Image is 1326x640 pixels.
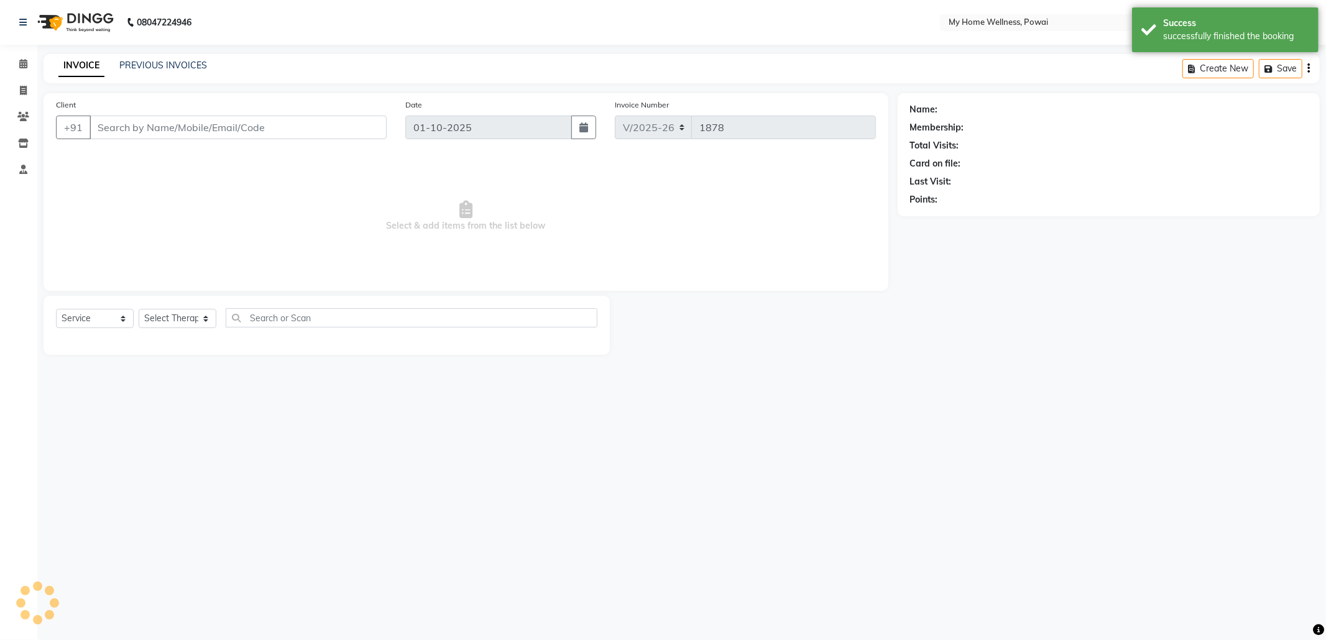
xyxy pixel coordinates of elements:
input: Search or Scan [226,308,597,327]
div: successfully finished the booking [1163,30,1309,43]
a: INVOICE [58,55,104,77]
a: PREVIOUS INVOICES [119,60,207,71]
label: Date [405,99,422,111]
div: Membership: [910,121,964,134]
div: Success [1163,17,1309,30]
span: Select & add items from the list below [56,154,876,278]
div: Card on file: [910,157,961,170]
div: Last Visit: [910,175,952,188]
button: Save [1259,59,1302,78]
button: Create New [1182,59,1254,78]
button: +91 [56,116,91,139]
img: logo [32,5,117,40]
label: Client [56,99,76,111]
b: 08047224946 [137,5,191,40]
div: Total Visits: [910,139,959,152]
input: Search by Name/Mobile/Email/Code [90,116,387,139]
label: Invoice Number [615,99,669,111]
div: Points: [910,193,938,206]
div: Name: [910,103,938,116]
